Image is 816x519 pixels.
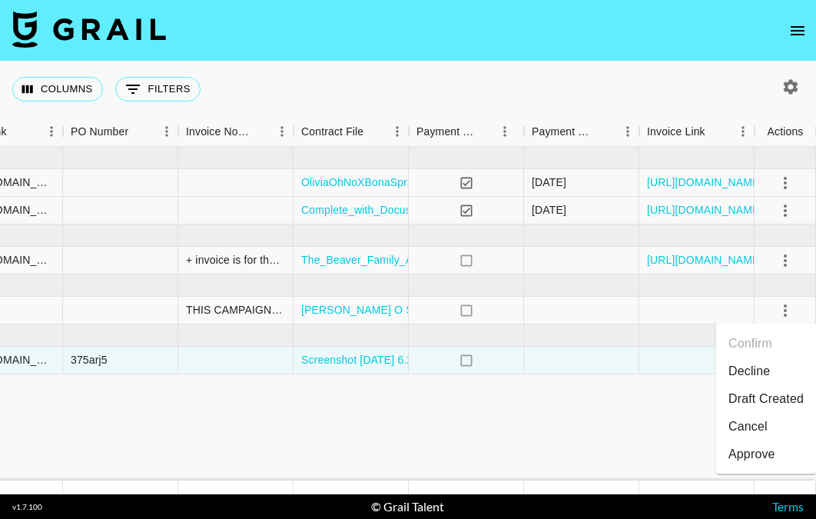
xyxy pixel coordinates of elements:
[416,117,476,147] div: Payment Sent
[755,117,816,147] div: Actions
[178,117,294,147] div: Invoice Notes
[40,120,63,143] button: Menu
[71,352,108,368] div: 375arj5
[301,202,574,218] a: Complete_with_Docusign_Olivia_Ohno_x_Bloom_G.pdf
[186,117,249,147] div: Invoice Notes
[12,11,166,48] img: Grail Talent
[186,302,285,318] div: THIS CAMPAIGN HAS BEEN POSTPONED UNTIL JANUARY 2026 PER THE BRAND'S REQUEST + send invoice to: al...
[301,352,476,368] a: Screenshot [DATE] 6.27.41 PM.jpeg
[7,121,28,142] button: Sort
[772,298,798,324] button: select merge strategy
[731,120,755,143] button: Menu
[476,121,498,142] button: Sort
[532,202,566,218] div: 8/3/2025
[409,117,524,147] div: Payment Sent
[647,202,763,218] a: [URL][DOMAIN_NAME]
[595,121,616,142] button: Sort
[301,252,570,268] a: The_Beaver_Family_Addendum_ConsumerCellular.pdf
[63,117,178,147] div: PO Number
[647,252,763,268] a: [URL][DOMAIN_NAME]
[371,499,444,514] div: © Grail Talent
[647,175,763,190] a: [URL][DOMAIN_NAME]
[716,385,816,413] li: Draft Created
[12,502,42,512] div: v 1.7.100
[186,252,285,268] div: + invoice is for the usage extension for the consumer cellular campaign.
[705,121,727,142] button: Sort
[128,121,150,142] button: Sort
[155,120,178,143] button: Menu
[639,117,755,147] div: Invoice Link
[270,120,294,143] button: Menu
[71,117,128,147] div: PO Number
[716,413,816,441] li: Cancel
[532,117,595,147] div: Payment Sent Date
[249,121,270,142] button: Sort
[782,15,813,46] button: open drawer
[728,445,775,464] div: Approve
[616,120,639,143] button: Menu
[772,170,798,196] button: select merge strategy
[768,117,804,147] div: Actions
[772,499,804,514] a: Terms
[301,175,538,190] a: OliviaOhNoXBonaSprayMop confirmed rate.jpeg
[301,117,363,147] div: Contract File
[772,248,798,274] button: select merge strategy
[772,198,798,224] button: select merge strategy
[493,120,516,143] button: Menu
[716,358,816,385] li: Decline
[647,117,705,147] div: Invoice Link
[524,117,639,147] div: Payment Sent Date
[301,302,626,318] a: [PERSON_NAME] O Sept Agreement Thrive Market Campaign.pdf
[363,121,385,142] button: Sort
[532,175,566,190] div: 7/10/2025
[115,77,201,101] button: Show filters
[12,77,103,101] button: Select columns
[294,117,409,147] div: Contract File
[386,120,409,143] button: Menu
